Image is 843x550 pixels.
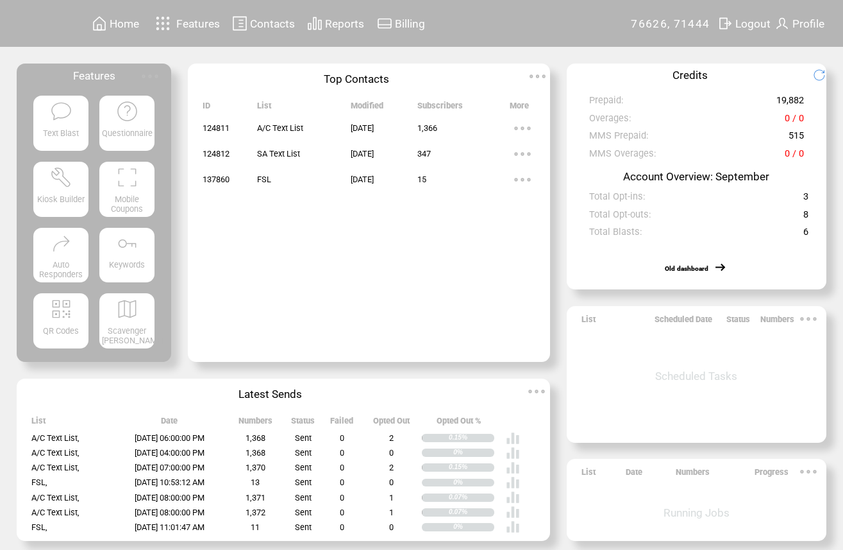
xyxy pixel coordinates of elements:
[203,175,230,184] span: 137860
[246,508,265,517] span: 1,372
[453,449,494,457] div: 0%
[31,463,79,472] span: A/C Text List,
[589,209,651,225] span: Total Opt-outs:
[589,112,631,129] span: Overages:
[373,416,410,431] span: Opted Out
[116,100,138,123] img: questionnaire.svg
[796,306,821,332] img: ellypsis.svg
[589,130,649,146] span: MMS Prepaid:
[449,494,494,502] div: 0.07%
[589,226,642,243] span: Total Blasts:
[506,446,520,460] img: poll%20-%20white.svg
[772,13,826,33] a: Profile
[33,293,88,348] a: QR Codes
[672,69,708,82] span: Credits
[116,232,138,255] img: keywords.svg
[755,467,789,482] span: Progress
[510,141,535,167] img: ellypsis.svg
[31,508,79,517] span: A/C Text List,
[246,463,265,472] span: 1,370
[340,463,344,472] span: 0
[246,448,265,458] span: 1,368
[135,448,204,458] span: [DATE] 04:00:00 PM
[295,477,312,487] span: Sent
[389,463,394,472] span: 2
[324,73,389,85] span: Top Contacts
[137,64,163,89] img: ellypsis.svg
[109,260,145,270] span: Keywords
[99,228,154,283] a: Keywords
[340,433,344,443] span: 0
[111,194,143,214] span: Mobile Coupons
[102,326,163,345] span: Scavenger [PERSON_NAME]
[589,191,646,207] span: Total Opt-ins:
[203,123,230,133] span: 124811
[395,17,425,30] span: Billing
[449,508,494,517] div: 0.07%
[655,314,712,329] span: Scheduled Date
[161,416,178,431] span: Date
[43,128,79,138] span: Text Blast
[389,493,394,503] span: 1
[796,459,821,485] img: ellypsis.svg
[39,260,83,279] span: Auto Responders
[135,522,204,532] span: [DATE] 11:01:47 AM
[102,128,153,138] span: Questionnaire
[340,508,344,517] span: 0
[135,433,204,443] span: [DATE] 06:00:00 PM
[33,96,88,151] a: Text Blast
[135,493,204,503] span: [DATE] 08:00:00 PM
[110,17,139,30] span: Home
[295,508,312,517] span: Sent
[50,100,72,123] img: text-blast.svg
[33,162,88,217] a: Kiosk Builder
[449,463,494,472] div: 0.15%
[581,314,596,329] span: List
[257,149,300,159] span: SA Text List
[238,388,302,400] span: Latest Sends
[230,13,297,33] a: Contacts
[330,416,353,431] span: Failed
[715,13,772,33] a: Logout
[31,493,79,503] span: A/C Text List,
[506,520,520,534] img: poll%20-%20white.svg
[776,94,804,111] span: 19,882
[340,448,344,458] span: 0
[135,463,204,472] span: [DATE] 07:00:00 PM
[150,11,222,36] a: Features
[524,379,549,404] img: ellypsis.svg
[389,477,394,487] span: 0
[792,17,824,30] span: Profile
[251,477,260,487] span: 13
[664,506,730,519] span: Running Jobs
[626,467,642,482] span: Date
[417,101,463,116] span: Subscribers
[655,370,737,382] span: Scheduled Tasks
[506,461,520,475] img: poll%20-%20white.svg
[246,493,265,503] span: 1,371
[257,101,271,116] span: List
[631,17,710,30] span: 76626, 71444
[251,522,260,532] span: 11
[250,17,295,30] span: Contacts
[449,434,494,442] div: 0.15%
[417,175,426,184] span: 15
[581,467,596,482] span: List
[506,476,520,490] img: poll%20-%20white.svg
[525,64,551,89] img: ellypsis.svg
[295,433,312,443] span: Sent
[813,69,834,82] img: refresh.png
[506,505,520,519] img: poll%20-%20white.svg
[510,116,535,141] img: ellypsis.svg
[325,17,364,30] span: Reports
[340,477,344,487] span: 0
[31,433,79,443] span: A/C Text List,
[589,94,624,111] span: Prepaid:
[232,15,247,31] img: contacts.svg
[803,226,808,243] span: 6
[31,522,47,532] span: FSL,
[665,264,708,273] a: Old dashboard
[589,148,656,164] span: MMS Overages:
[453,479,494,487] div: 0%
[676,467,710,482] span: Numbers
